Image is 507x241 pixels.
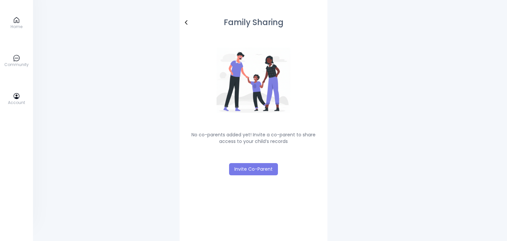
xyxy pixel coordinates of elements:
a: Community [4,54,29,68]
a: Account [8,92,25,106]
p: Home [11,24,22,30]
p: Community [4,62,29,68]
p: Account [8,100,25,106]
p: No co-parents added yet! Invite a co-parent to share access to your child’s records [185,131,322,145]
a: Home [11,17,22,30]
button: Invite Co-Parent [229,163,278,175]
h1: Family Sharing [224,18,284,26]
img: back [185,20,187,25]
img: Family Sharing [217,48,290,113]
